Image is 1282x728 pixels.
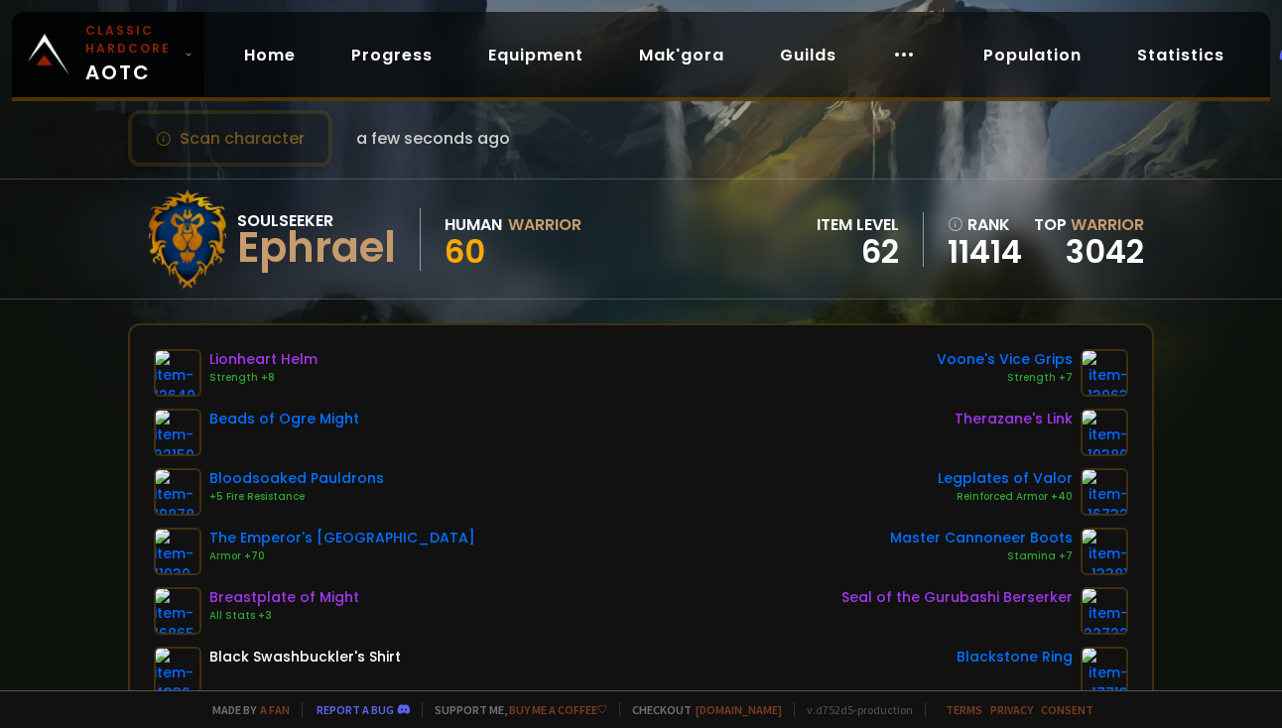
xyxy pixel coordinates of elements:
img: item-16865 [154,587,201,635]
a: Classic HardcoreAOTC [12,12,204,97]
img: item-11930 [154,528,201,575]
span: Support me, [422,702,607,717]
img: item-22722 [1081,587,1128,635]
img: item-16732 [1081,468,1128,516]
div: Stamina +7 [890,548,1073,564]
div: Voone's Vice Grips [937,349,1073,370]
a: 3042 [1066,229,1144,274]
div: Reinforced Armor +40 [938,489,1073,505]
div: 62 [817,237,899,267]
div: Ephrael [237,233,396,263]
a: a fan [260,702,290,717]
a: Progress [335,35,449,75]
a: Guilds [764,35,852,75]
div: Bloodsoaked Pauldrons [209,468,384,489]
a: Population [967,35,1097,75]
span: Checkout [619,702,782,717]
button: Scan character [128,110,332,167]
a: [DOMAIN_NAME] [696,702,782,717]
div: Breastplate of Might [209,587,359,608]
img: item-17713 [1081,647,1128,694]
img: item-13381 [1081,528,1128,575]
div: Master Cannoneer Boots [890,528,1073,548]
div: Black Swashbuckler's Shirt [209,647,401,667]
div: Strength +7 [937,370,1073,386]
span: Warrior [1071,213,1144,236]
span: v. d752d5 - production [794,702,913,717]
a: Terms [946,702,982,717]
span: AOTC [85,22,177,87]
img: item-19878 [154,468,201,516]
div: rank [948,212,1022,237]
div: Human [445,212,502,237]
a: Home [228,35,312,75]
div: Warrior [508,212,581,237]
a: Consent [1041,702,1093,717]
div: Blackstone Ring [957,647,1073,667]
img: item-13963 [1081,349,1128,397]
img: item-4336 [154,647,201,694]
div: Soulseeker [237,208,396,233]
a: Mak'gora [623,35,740,75]
div: Top [1034,212,1144,237]
a: Buy me a coffee [509,702,607,717]
a: Privacy [990,702,1033,717]
div: +5 Fire Resistance [209,489,384,505]
div: Legplates of Valor [938,468,1073,489]
a: 11414 [948,237,1022,267]
img: item-22150 [154,409,201,456]
div: Therazane's Link [955,409,1073,429]
span: Made by [200,702,290,717]
div: All Stats +3 [209,608,359,624]
img: item-12640 [154,349,201,397]
div: The Emperor's [GEOGRAPHIC_DATA] [209,528,475,548]
a: Statistics [1121,35,1240,75]
a: Report a bug [317,702,394,717]
a: Equipment [472,35,599,75]
div: Lionheart Helm [209,349,318,370]
div: Seal of the Gurubashi Berserker [841,587,1073,608]
div: Strength +8 [209,370,318,386]
span: a few seconds ago [356,126,510,151]
div: item level [817,212,899,237]
small: Classic Hardcore [85,22,177,58]
div: Armor +70 [209,548,475,564]
img: item-19380 [1081,409,1128,456]
div: Beads of Ogre Might [209,409,359,429]
span: 60 [445,229,485,274]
